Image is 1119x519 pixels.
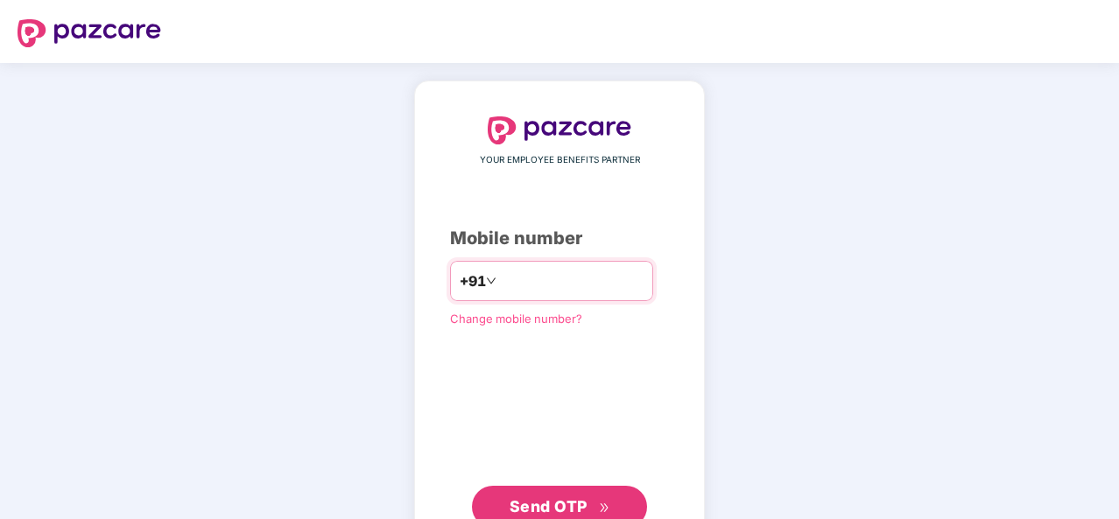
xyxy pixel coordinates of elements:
div: Mobile number [450,225,669,252]
span: YOUR EMPLOYEE BENEFITS PARTNER [480,153,640,167]
img: logo [488,116,631,144]
span: Send OTP [510,497,588,515]
img: logo [18,19,161,47]
a: Change mobile number? [450,312,582,326]
span: +91 [460,270,486,292]
span: down [486,276,496,286]
span: double-right [599,502,610,514]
